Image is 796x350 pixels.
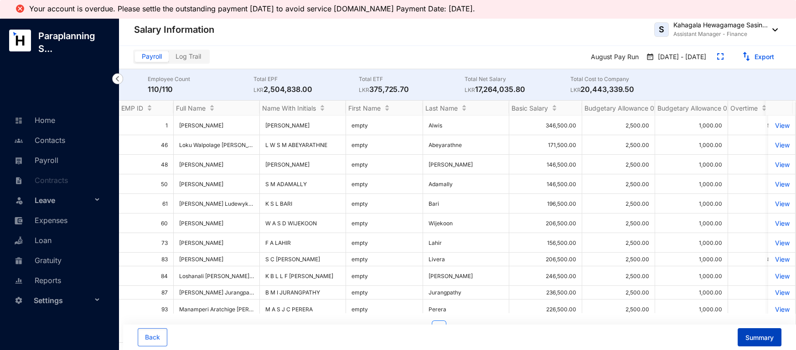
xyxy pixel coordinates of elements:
p: Salary Information [134,23,214,36]
p: 17,264,035.80 [465,84,570,95]
a: Loan [12,236,52,245]
span: Payroll [142,52,162,60]
p: Kahagala Hewagamage Sasin... [673,20,768,30]
p: View [774,272,790,280]
span: First Name [348,104,381,112]
a: 3 [469,321,482,335]
p: [DATE] - [DATE] [654,52,706,62]
img: expand.44ba77930b780aef2317a7ddddf64422.svg [717,53,724,60]
span: Summary [745,333,774,342]
img: loan-unselected.d74d20a04637f2d15ab5.svg [15,237,23,245]
img: expense-unselected.2edcf0507c847f3e9e96.svg [15,217,23,225]
span: [PERSON_NAME] [179,239,223,246]
td: S M ADAMALLY [260,174,346,194]
td: 146,500.00 [509,174,582,194]
span: [PERSON_NAME] [179,122,254,129]
td: 2,500.00 [582,286,655,299]
p: 375,725.70 [359,84,465,95]
span: Leave [35,191,92,209]
td: Livera [423,253,509,266]
td: empty [346,194,423,213]
a: View [774,141,790,149]
p: LKR [465,86,475,95]
td: 1,000.00 [655,194,728,213]
a: View [774,200,790,208]
td: empty [346,266,423,286]
td: Jurangpathy [423,286,509,299]
li: Previous Page [414,320,428,335]
td: 1,000.00 [655,213,728,233]
td: K S L BARI [260,194,346,213]
a: View [774,255,790,263]
span: [PERSON_NAME] Ludewyke Bari [179,200,264,207]
span: Full Name [176,104,206,112]
p: Total ETF [359,75,465,84]
p: Paraplanning S... [31,30,119,55]
td: 2,500.00 [582,213,655,233]
img: settings-unselected.1febfda315e6e19643a1.svg [15,296,23,304]
a: View [774,289,790,296]
span: Budgetary Allowance 01 [584,104,657,112]
p: LKR [359,86,369,95]
td: empty [346,299,423,319]
td: [PERSON_NAME] [260,116,346,135]
td: L W S M ABEYARATHNE [260,135,346,155]
span: Log Trail [176,52,201,60]
span: Basic Salary [512,104,548,112]
img: dropdown-black.8e83cc76930a90b1a4fdb6d089b7bf3a.svg [768,28,778,31]
img: gratuity-unselected.a8c340787eea3cf492d7.svg [15,257,23,265]
p: Total Net Salary [465,75,570,84]
img: export.331d0dd4d426c9acf19646af862b8729.svg [742,52,751,61]
th: Basic Salary [509,101,582,116]
a: View [774,305,790,313]
td: S C [PERSON_NAME] [260,253,346,266]
span: [PERSON_NAME] [179,181,223,188]
td: empty [346,253,423,266]
span: S [659,25,664,34]
td: 2,500.00 [582,135,655,155]
li: Contracts [7,170,108,190]
a: Home [12,116,55,125]
img: contract-unselected.99e2b2107c0a7dd48938.svg [15,177,23,185]
td: 83 [119,253,174,266]
td: 2,500.00 [582,266,655,286]
td: empty [346,155,423,174]
td: 60 [119,213,174,233]
td: 2,500.00 [582,155,655,174]
a: 1 [432,321,446,335]
img: home-unselected.a29eae3204392db15eaf.svg [15,117,23,125]
span: Overtime [730,104,758,112]
td: Abeyarathne [423,135,509,155]
img: alert-icon-error.ae2eb8c10aa5e3dc951a89517520af3a.svg [15,3,26,14]
button: left [414,320,428,335]
td: empty [346,174,423,194]
td: 2,500.00 [582,116,655,135]
a: 2 [450,321,464,335]
p: Assistant Manager - Finance [673,30,768,39]
a: View [774,219,790,227]
p: View [774,239,790,247]
td: 1,000.00 [655,286,728,299]
td: F A LAHIR [260,233,346,253]
td: 206,500.00 [509,253,582,266]
td: 1,000.00 [655,155,728,174]
p: Employee Count [148,75,253,84]
p: 2,504,838.00 [253,84,359,95]
a: Export [755,53,774,61]
li: Payroll [7,150,108,170]
span: Settings [34,291,92,309]
p: LKR [570,86,581,95]
td: empty [346,135,423,155]
a: Summary [730,334,781,341]
li: Loan [7,230,108,250]
td: 171,500.00 [509,135,582,155]
a: View [774,161,790,168]
td: Perera [423,299,509,319]
p: Total Cost to Company [570,75,676,84]
td: [PERSON_NAME] [423,266,509,286]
